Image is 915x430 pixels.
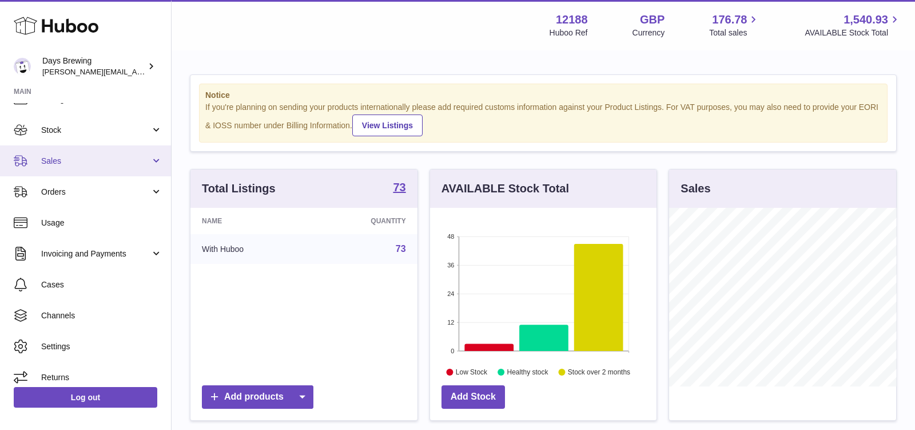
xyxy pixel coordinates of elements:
[42,67,229,76] span: [PERSON_NAME][EMAIL_ADDRESS][DOMAIN_NAME]
[447,262,454,269] text: 36
[41,248,150,259] span: Invoicing and Payments
[709,27,760,38] span: Total sales
[556,12,588,27] strong: 12188
[456,368,488,376] text: Low Stock
[41,187,150,198] span: Orders
[709,12,760,38] a: 176.78 Total sales
[441,181,569,196] h3: AVAILABLE Stock Total
[712,12,747,27] span: 176.78
[447,233,454,240] text: 48
[14,58,31,75] img: greg@daysbrewing.com
[41,310,162,321] span: Channels
[352,115,423,136] a: View Listings
[41,125,150,136] span: Stock
[393,182,405,193] strong: 73
[205,90,881,101] strong: Notice
[42,56,145,77] div: Days Brewing
[41,156,150,167] span: Sales
[844,12,888,27] span: 1,540.93
[41,279,162,290] span: Cases
[190,208,310,234] th: Name
[190,234,310,264] td: With Huboo
[805,27,901,38] span: AVAILABLE Stock Total
[202,181,276,196] h3: Total Listings
[41,218,162,228] span: Usage
[202,385,313,409] a: Add products
[568,368,630,376] text: Stock over 2 months
[681,181,710,196] h3: Sales
[205,102,881,136] div: If you're planning on sending your products internationally please add required customs informati...
[640,12,665,27] strong: GBP
[507,368,548,376] text: Healthy stock
[41,341,162,352] span: Settings
[393,182,405,195] a: 73
[447,290,454,297] text: 24
[14,387,157,408] a: Log out
[805,12,901,38] a: 1,540.93 AVAILABLE Stock Total
[447,319,454,326] text: 12
[310,208,417,234] th: Quantity
[632,27,665,38] div: Currency
[550,27,588,38] div: Huboo Ref
[41,372,162,383] span: Returns
[441,385,505,409] a: Add Stock
[451,348,454,354] text: 0
[396,244,406,254] a: 73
